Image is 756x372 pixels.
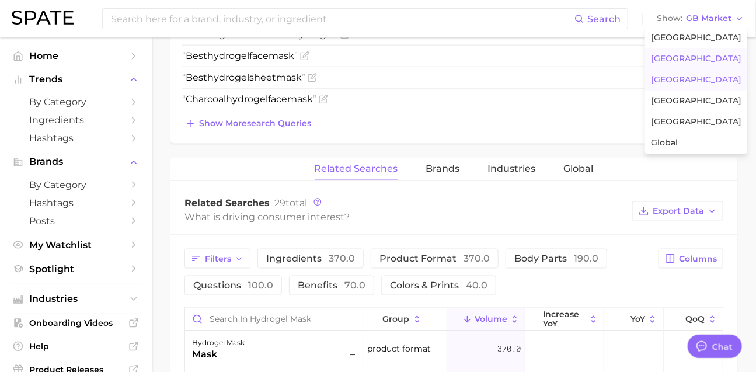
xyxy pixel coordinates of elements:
[9,314,142,332] a: Onboarding Videos
[679,254,717,264] span: Columns
[292,29,335,40] span: hydrogel
[595,342,600,356] span: -
[193,280,273,291] span: questions
[426,164,460,174] span: Brands
[266,253,355,264] span: ingredients
[319,95,328,104] button: Flag as miscategorized or irrelevant
[9,111,142,129] a: Ingredients
[574,253,598,264] span: 190.0
[9,260,142,278] a: Spotlight
[654,11,747,26] button: ShowGB Market
[488,164,536,174] span: Industries
[274,197,307,208] span: total
[29,179,123,190] span: by Category
[184,197,270,208] span: Related Searches
[9,290,142,308] button: Industries
[9,153,142,171] button: Brands
[207,50,249,61] span: hydrogel
[29,74,123,85] span: Trends
[651,54,741,64] span: [GEOGRAPHIC_DATA]
[29,215,123,227] span: Posts
[651,138,678,148] span: Global
[29,50,123,61] span: Home
[654,342,659,356] span: -
[298,280,365,291] span: benefits
[651,117,741,127] span: [GEOGRAPHIC_DATA]
[525,308,604,331] button: increase YoY
[383,314,410,324] span: group
[29,263,123,274] span: Spotlight
[182,50,298,61] span: Best face
[184,209,626,225] div: What is driving consumer interest?
[207,72,249,83] span: hydrogel
[29,341,123,352] span: Help
[9,176,142,194] a: by Category
[344,280,365,291] span: 70.0
[497,342,521,356] span: 370.0
[651,75,741,85] span: [GEOGRAPHIC_DATA]
[514,253,598,264] span: body parts
[686,15,731,22] span: GB Market
[182,93,316,105] span: Charcoal face
[29,114,123,126] span: Ingredients
[9,194,142,212] a: Hashtags
[300,51,309,61] button: Flag as miscategorized or irrelevant
[686,314,705,324] span: QoQ
[604,308,664,331] button: YoY
[110,9,574,29] input: Search here for a brand, industry, or ingredient
[192,347,245,361] div: mask
[315,164,398,174] span: Related Searches
[29,197,123,208] span: Hashtags
[651,33,741,43] span: [GEOGRAPHIC_DATA]
[182,29,338,40] span: Neutrogena face
[185,331,723,366] button: hydrogel maskmask–product format370.0---
[630,314,645,324] span: YoY
[587,13,621,25] span: Search
[269,50,294,61] span: mask
[347,347,358,361] span: –
[9,47,142,65] a: Home
[182,116,314,132] button: Show moresearch queries
[205,254,231,264] span: Filters
[9,338,142,355] a: Help
[632,201,723,221] button: Export Data
[9,129,142,147] a: Hashtags
[390,280,487,291] span: colors & prints
[184,249,250,269] button: Filters
[276,72,302,83] span: mask
[29,294,123,304] span: Industries
[544,310,586,328] span: increase YoY
[274,197,285,208] span: 29
[182,72,305,83] span: Best sheet
[651,96,741,106] span: [GEOGRAPHIC_DATA]
[185,308,363,330] input: Search in hydrogel mask
[664,308,723,331] button: QoQ
[9,93,142,111] a: by Category
[308,73,317,82] button: Flag as miscategorized or irrelevant
[379,253,490,264] span: product format
[248,280,273,291] span: 100.0
[367,342,431,356] span: product format
[466,280,487,291] span: 40.0
[447,308,525,331] button: Volume
[29,157,123,167] span: Brands
[287,93,313,105] span: mask
[29,133,123,144] span: Hashtags
[475,314,507,324] span: Volume
[9,236,142,254] a: My Watchlist
[29,96,123,107] span: by Category
[645,27,747,154] div: ShowGB Market
[659,249,723,269] button: Columns
[653,206,704,216] span: Export Data
[657,15,682,22] span: Show
[264,29,290,40] span: mask
[464,253,490,264] span: 370.0
[226,93,268,105] span: hydrogel
[564,164,594,174] span: Global
[29,239,123,251] span: My Watchlist
[9,212,142,230] a: Posts
[29,318,123,328] span: Onboarding Videos
[363,308,447,331] button: group
[12,11,74,25] img: SPATE
[9,71,142,88] button: Trends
